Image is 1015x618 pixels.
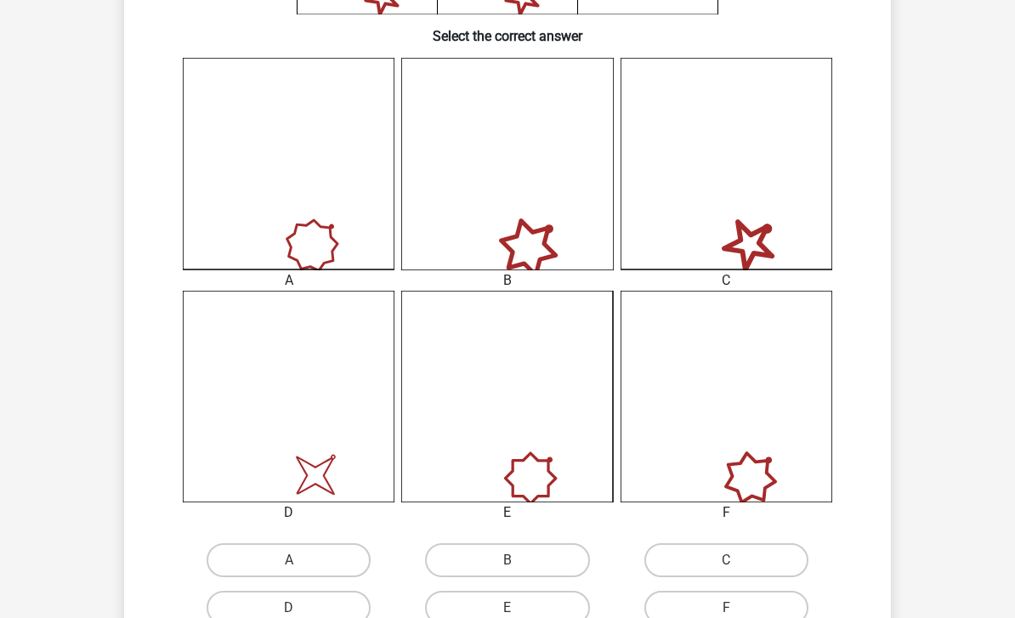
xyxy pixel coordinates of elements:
h6: Select the correct answer [151,14,864,44]
label: A [207,543,371,577]
div: E [388,502,626,523]
div: F [608,502,845,523]
div: A [170,270,407,291]
div: D [170,502,407,523]
label: B [425,543,589,577]
div: B [388,270,626,291]
label: C [644,543,808,577]
div: C [608,270,845,291]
